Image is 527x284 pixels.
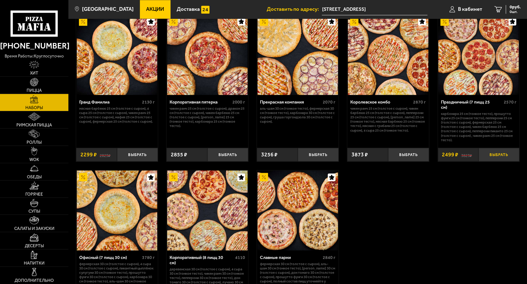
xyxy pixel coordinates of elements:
span: Римская пицца [16,123,52,127]
a: АкционныйПрекрасная компания [257,15,338,95]
p: Мясная Барбекю 25 см (толстое с сыром), 4 сыра 25 см (толстое с сыром), Чикен Ранч 25 см (толстое... [79,106,155,124]
span: 2070 г [323,99,335,104]
span: Горячее [25,192,43,197]
button: Выбрать [207,148,248,161]
input: Ваш адрес доставки [322,4,427,15]
img: Акционный [169,17,178,26]
img: Прекрасная компания [257,15,338,95]
div: Королевское комбо [350,99,412,104]
span: 2570 г [503,99,516,104]
span: Доставка [177,6,200,12]
span: 3256 ₽ [261,152,278,157]
img: Акционный [440,17,449,26]
span: 2855 ₽ [171,152,187,157]
img: Славные парни [257,170,338,251]
span: Дополнительно [15,278,54,283]
span: 2870 г [413,99,426,104]
span: 2130 г [142,99,155,104]
div: Славные парни [260,255,321,260]
img: Корпоративный (8 пицц 30 см) [167,170,248,251]
span: 2840 г [323,255,335,260]
span: 2499 ₽ [442,152,458,157]
div: Праздничный (7 пицц 25 см) [441,99,502,110]
div: Корпоративная пятерка [170,99,231,104]
span: Роллы [27,140,42,145]
span: Супы [28,209,40,214]
s: 2825 ₽ [100,152,110,157]
span: В кабинет [458,6,482,12]
img: Офисный (7 пицц 30 см) [77,170,157,251]
button: Выбрать [298,148,339,161]
span: 2299 ₽ [80,152,97,157]
span: Напитки [24,261,45,265]
p: Чикен Ранч 25 см (толстое с сыром), Дракон 25 см (толстое с сыром), Чикен Барбекю 25 см (толстое ... [170,106,245,128]
p: Карбонара 25 см (тонкое тесто), Прошутто Фунги 25 см (тонкое тесто), Пепперони 25 см (толстое с с... [441,111,516,142]
span: 0 шт. [510,10,521,14]
span: Доставить по адресу: [267,6,322,12]
img: Акционный [169,173,178,181]
span: Наборы [25,106,43,110]
img: Корпоративная пятерка [167,15,248,95]
img: Акционный [79,173,87,181]
button: Выбрать [388,148,429,161]
div: Офисный (7 пицц 30 см) [79,255,140,260]
span: Салаты и закуски [14,227,54,231]
div: Корпоративный (8 пицц 30 см) [170,255,234,265]
img: Праздничный (7 пицц 25 см) [438,15,519,95]
span: 2000 г [232,99,245,104]
span: Обеды [27,175,42,179]
a: АкционныйКорпоративный (8 пицц 30 см) [166,170,248,251]
span: 3873 ₽ [352,152,368,157]
img: Акционный [260,17,268,26]
img: Акционный [79,17,87,26]
img: Королевское комбо [348,15,428,95]
a: АкционныйГранд Фамилиа [76,15,158,95]
img: Акционный [350,17,358,26]
p: Чикен Ранч 25 см (толстое с сыром), Чикен Барбекю 25 см (толстое с сыром), Пепперони 25 см (толст... [350,106,426,132]
span: 3780 г [142,255,155,260]
a: АкционныйОфисный (7 пицц 30 см) [76,170,158,251]
img: 15daf4d41897b9f0e9f617042186c801.svg [201,6,210,14]
span: Хит [30,71,38,75]
button: Выбрать [478,148,519,161]
span: 0 руб. [510,5,521,9]
span: [GEOGRAPHIC_DATA] [82,6,134,12]
a: АкционныйКорпоративная пятерка [166,15,248,95]
span: 4110 [235,255,245,260]
a: АкционныйПраздничный (7 пицц 25 см) [438,15,519,95]
span: Пицца [27,88,42,93]
a: АкционныйКоролевское комбо [347,15,429,95]
span: Десерты [25,244,44,248]
div: Гранд Фамилиа [79,99,140,104]
img: Акционный [260,173,268,181]
s: 3823 ₽ [461,152,472,157]
a: АкционныйСлавные парни [257,170,338,251]
span: Акции [146,6,164,12]
p: Аль-Шам 30 см (тонкое тесто), Фермерская 30 см (тонкое тесто), Карбонара 30 см (толстое с сыром),... [260,106,335,124]
span: WOK [29,158,39,162]
img: Гранд Фамилиа [77,15,157,95]
button: Выбрать [117,148,158,161]
div: Прекрасная компания [260,99,321,104]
